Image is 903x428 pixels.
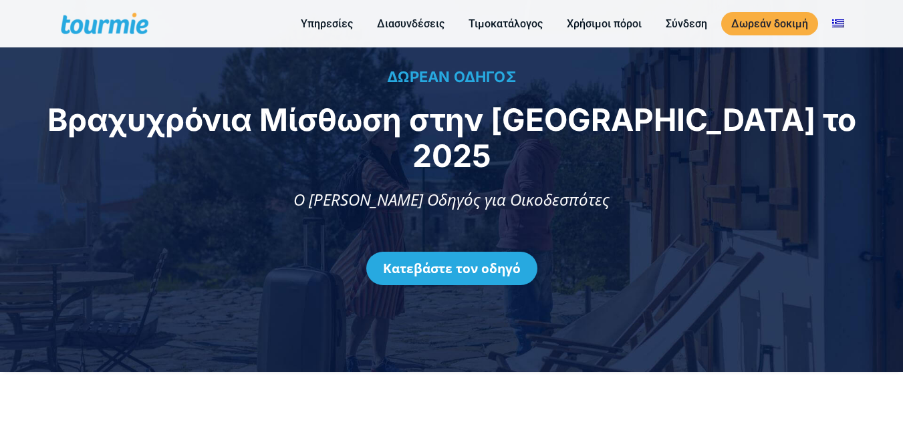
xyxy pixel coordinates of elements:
[366,252,537,285] a: Κατεβάστε τον οδηγό
[656,15,717,32] a: Σύνδεση
[387,68,516,85] span: ΔΩΡΕΑΝ ΟΔΗΓΟΣ
[293,188,610,210] span: Ο [PERSON_NAME] Οδηγός για Οικοδεσπότες
[47,101,856,174] span: Βραχυχρόνια Μίσθωση στην [GEOGRAPHIC_DATA] το 2025
[721,12,818,35] a: Δωρεάν δοκιμή
[557,15,652,32] a: Χρήσιμοι πόροι
[459,15,553,32] a: Τιμοκατάλογος
[367,15,455,32] a: Διασυνδέσεις
[291,15,363,32] a: Υπηρεσίες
